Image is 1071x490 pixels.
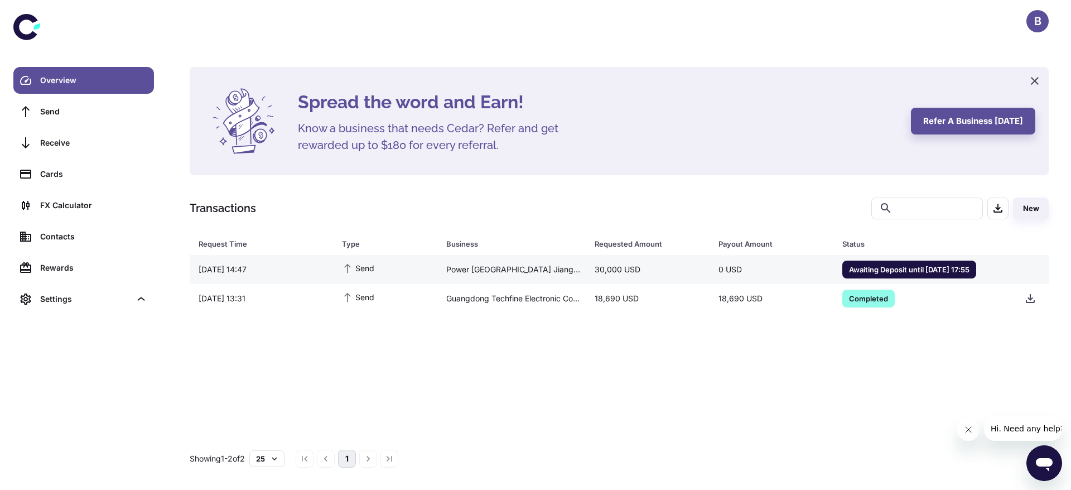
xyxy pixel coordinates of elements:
[911,108,1035,134] button: Refer a business [DATE]
[586,259,710,280] div: 30,000 USD
[437,288,586,309] div: Guangdong Techfine Electronic Co.,Ltd
[338,450,356,468] button: page 1
[13,223,154,250] a: Contacts
[40,230,147,243] div: Contacts
[13,67,154,94] a: Overview
[13,254,154,281] a: Rewards
[1026,445,1062,481] iframe: Button to launch messaging window
[40,74,147,87] div: Overview
[842,292,895,304] span: Completed
[718,236,829,252] span: Payout Amount
[842,236,988,252] div: Status
[7,8,80,17] span: Hi. Need any help?
[190,288,333,309] div: [DATE] 13:31
[13,192,154,219] a: FX Calculator
[13,161,154,188] a: Cards
[718,236,814,252] div: Payout Amount
[842,236,1002,252] span: Status
[342,236,432,252] span: Type
[13,129,154,156] a: Receive
[984,416,1062,441] iframe: Message from company
[710,288,833,309] div: 18,690 USD
[40,137,147,149] div: Receive
[1026,10,1049,32] button: B
[342,236,418,252] div: Type
[190,259,333,280] div: [DATE] 14:47
[40,262,147,274] div: Rewards
[298,89,898,116] h4: Spread the word and Earn!
[342,262,374,274] span: Send
[199,236,314,252] div: Request Time
[342,291,374,303] span: Send
[199,236,329,252] span: Request Time
[40,168,147,180] div: Cards
[249,450,285,467] button: 25
[40,199,147,212] div: FX Calculator
[294,450,400,468] nav: pagination navigation
[586,288,710,309] div: 18,690 USD
[710,259,833,280] div: 0 USD
[957,419,980,441] iframe: Close message
[190,200,256,217] h1: Transactions
[842,263,976,275] span: Awaiting Deposit until [DATE] 17:55
[437,259,586,280] div: Power [GEOGRAPHIC_DATA] Jiangxi Electric Power Construction Co., Ltd.
[298,120,577,153] h5: Know a business that needs Cedar? Refer and get rewarded up to $180 for every referral.
[13,286,154,313] div: Settings
[13,98,154,125] a: Send
[1013,198,1049,219] button: New
[40,293,131,305] div: Settings
[595,236,691,252] div: Requested Amount
[190,453,245,465] p: Showing 1-2 of 2
[40,105,147,118] div: Send
[595,236,705,252] span: Requested Amount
